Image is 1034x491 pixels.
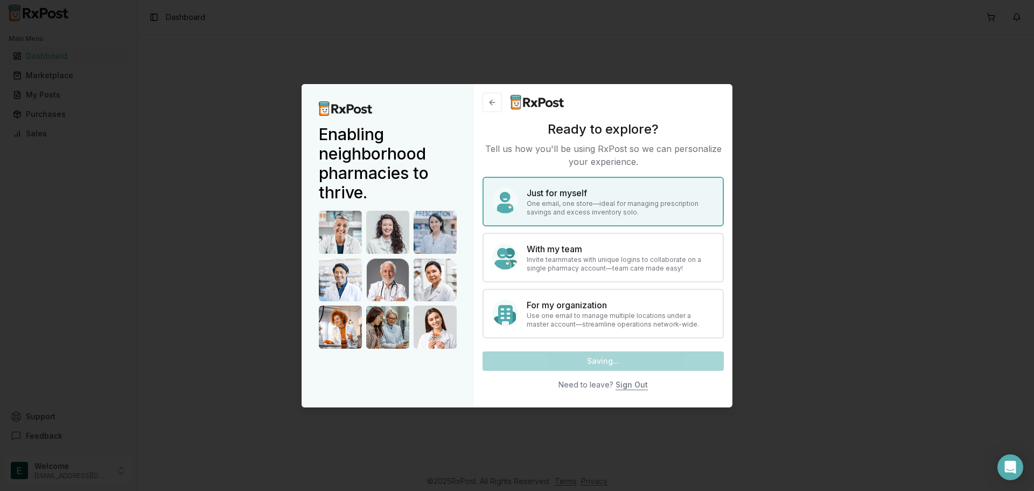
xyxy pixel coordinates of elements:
[527,312,714,329] p: Use one email to manage multiple locations under a master account—streamline operations network-w...
[319,125,457,202] h2: Enabling neighborhood pharmacies to thrive.
[319,306,362,349] img: Doctor 7
[366,211,409,254] img: Doctor 2
[492,300,518,326] img: Organization
[527,199,714,217] p: One email, one store—ideal for managing prescription savings and excess inventory solo.
[527,255,714,273] p: Invite teammates with unique logins to collaborate on a single pharmacy account—team care made easy!
[558,379,613,390] div: Need to leave?
[414,211,457,254] img: Doctor 3
[319,211,362,254] img: Doctor 1
[483,142,724,168] p: Tell us how you'll be using RxPost so we can personalize your experience.
[616,375,648,395] button: Sign Out
[366,306,409,349] img: Doctor 8
[492,244,518,269] img: Team
[527,243,714,255] h4: With my team
[511,95,564,109] img: RxPost Logo
[414,258,457,301] img: Doctor 6
[319,258,362,301] img: Doctor 4
[366,258,409,301] img: Doctor 5
[527,186,714,199] h4: Just for myself
[414,306,457,349] img: Doctor 9
[492,188,518,213] img: Myself
[483,121,724,138] h3: Ready to explore?
[319,101,373,116] img: RxPost Logo
[527,299,714,312] h4: For my organization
